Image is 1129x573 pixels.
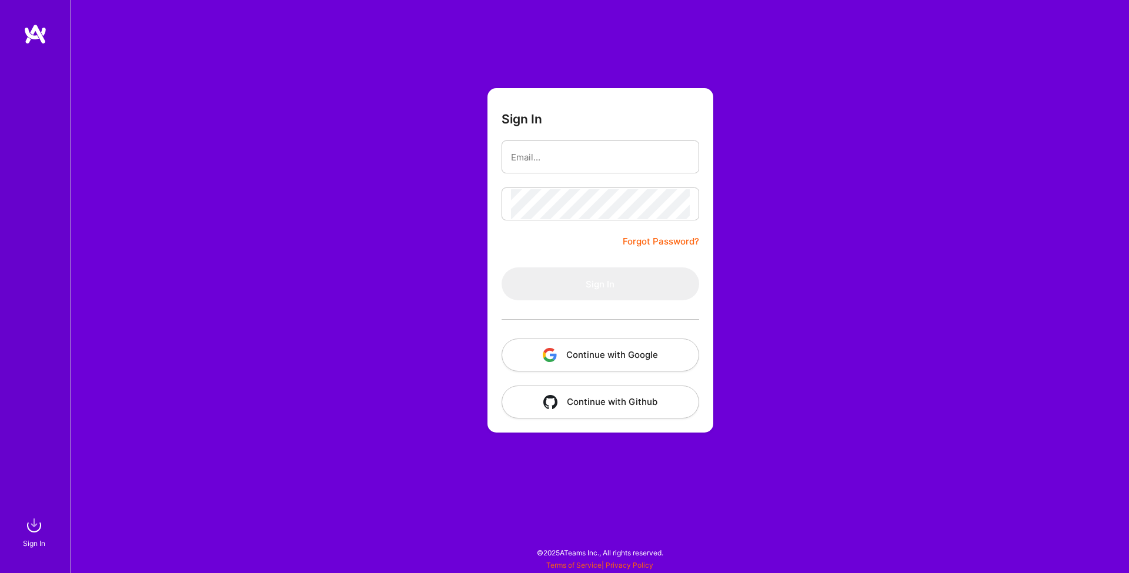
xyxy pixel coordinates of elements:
[546,561,602,569] a: Terms of Service
[71,538,1129,567] div: © 2025 ATeams Inc., All rights reserved.
[623,234,699,249] a: Forgot Password?
[606,561,653,569] a: Privacy Policy
[24,24,47,45] img: logo
[502,386,699,418] button: Continue with Github
[23,537,45,549] div: Sign In
[502,267,699,300] button: Sign In
[511,142,690,172] input: Email...
[543,395,557,409] img: icon
[25,514,46,549] a: sign inSign In
[546,561,653,569] span: |
[543,348,557,362] img: icon
[22,514,46,537] img: sign in
[502,112,542,126] h3: Sign In
[502,339,699,371] button: Continue with Google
